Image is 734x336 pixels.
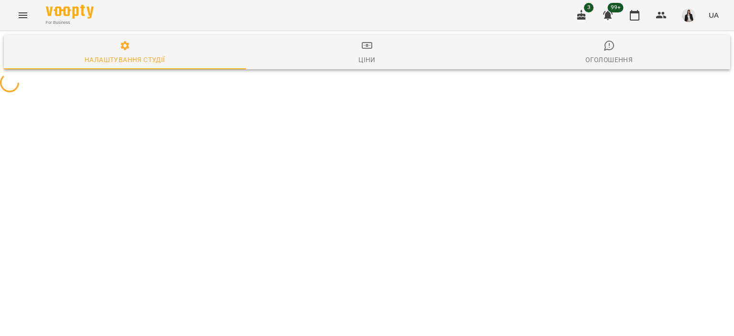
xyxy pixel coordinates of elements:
button: Menu [11,4,34,27]
div: Оголошення [585,54,633,65]
span: UA [709,10,719,20]
div: Ціни [358,54,376,65]
div: Налаштування студії [85,54,165,65]
span: For Business [46,20,94,26]
img: Voopty Logo [46,5,94,19]
span: 3 [584,3,594,12]
img: 6be5f68e7f567926e92577630b8ad8eb.jpg [682,9,695,22]
span: 99+ [608,3,624,12]
button: UA [705,6,723,24]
